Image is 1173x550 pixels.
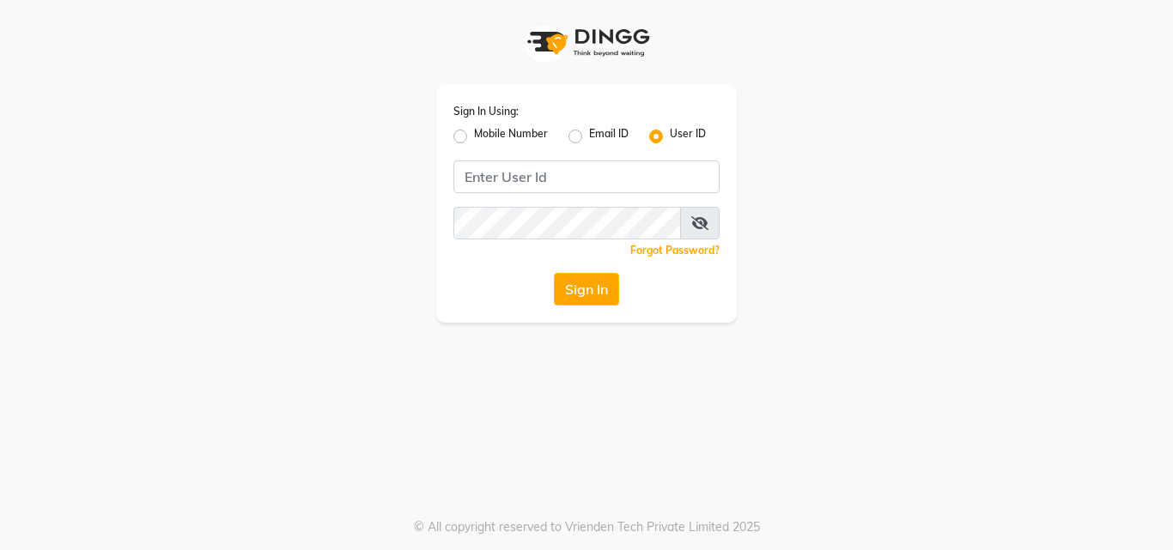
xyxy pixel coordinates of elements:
[554,273,619,305] button: Sign In
[518,17,655,68] img: logo1.svg
[670,126,706,147] label: User ID
[453,207,681,239] input: Username
[630,244,720,257] a: Forgot Password?
[453,104,519,119] label: Sign In Using:
[474,126,548,147] label: Mobile Number
[589,126,629,147] label: Email ID
[453,160,720,193] input: Username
